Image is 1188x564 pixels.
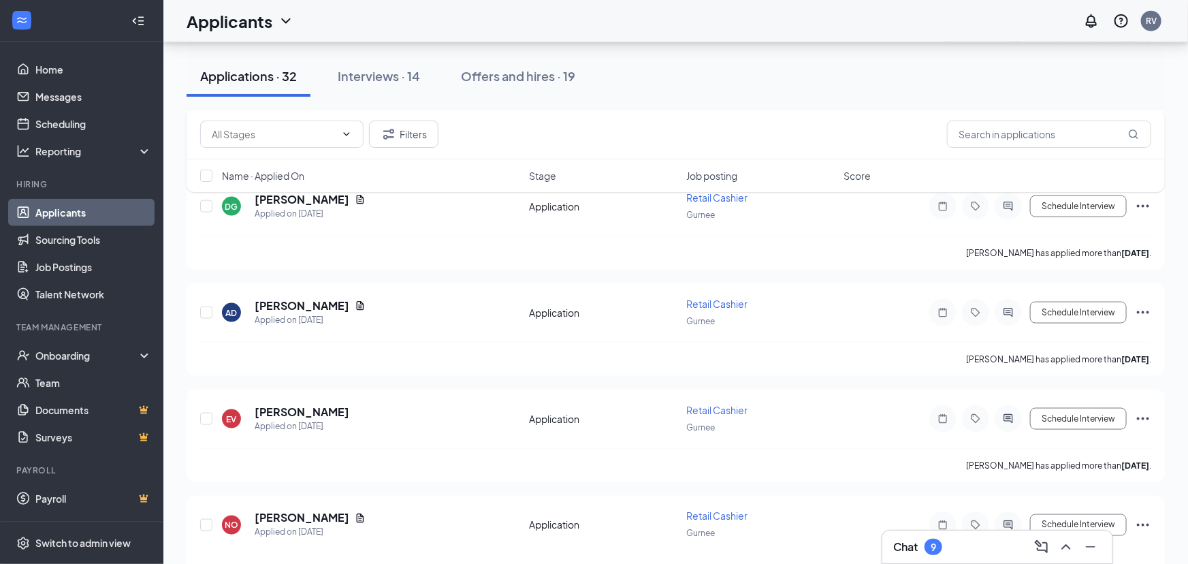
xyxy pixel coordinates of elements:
[255,298,349,313] h5: [PERSON_NAME]
[529,169,556,183] span: Stage
[255,207,366,221] div: Applied on [DATE]
[947,121,1151,148] input: Search in applications
[1121,354,1149,364] b: [DATE]
[16,322,149,333] div: Team Management
[1135,411,1151,427] svg: Ellipses
[16,465,149,476] div: Payroll
[967,201,984,212] svg: Tag
[255,526,366,539] div: Applied on [DATE]
[16,537,30,550] svg: Settings
[255,420,349,433] div: Applied on [DATE]
[1000,520,1016,531] svg: ActiveChat
[1128,129,1139,140] svg: MagnifyingGlass
[461,67,575,84] div: Offers and hires · 19
[131,14,145,28] svg: Collapse
[35,424,152,451] a: SurveysCrown
[1000,307,1016,318] svg: ActiveChat
[1030,195,1127,217] button: Schedule Interview
[187,10,272,33] h1: Applicants
[1082,539,1099,555] svg: Minimize
[341,129,352,140] svg: ChevronDown
[225,520,238,531] div: NO
[1083,13,1099,29] svg: Notifications
[35,537,131,550] div: Switch to admin view
[686,510,748,522] span: Retail Cashier
[355,300,366,311] svg: Document
[935,520,951,531] svg: Note
[966,460,1151,471] p: [PERSON_NAME] has applied more than .
[1135,304,1151,321] svg: Ellipses
[16,349,30,362] svg: UserCheck
[935,201,951,212] svg: Note
[1135,198,1151,215] svg: Ellipses
[1121,248,1149,258] b: [DATE]
[967,413,984,424] svg: Tag
[1031,536,1053,558] button: ComposeMessage
[966,354,1151,365] p: [PERSON_NAME] has applied more than .
[935,307,951,318] svg: Note
[529,306,678,319] div: Application
[35,110,152,138] a: Scheduling
[966,247,1151,259] p: [PERSON_NAME] has applied more than .
[1135,517,1151,533] svg: Ellipses
[967,520,984,531] svg: Tag
[35,369,152,396] a: Team
[686,169,737,183] span: Job posting
[255,405,349,420] h5: [PERSON_NAME]
[15,14,29,27] svg: WorkstreamLogo
[200,67,297,84] div: Applications · 32
[1146,15,1157,27] div: RV
[686,316,715,326] span: Gurnee
[1000,201,1016,212] svg: ActiveChat
[893,539,918,554] h3: Chat
[1030,514,1127,536] button: Schedule Interview
[226,307,238,319] div: AD
[35,396,152,424] a: DocumentsCrown
[1033,539,1050,555] svg: ComposeMessage
[212,127,336,142] input: All Stages
[255,511,349,526] h5: [PERSON_NAME]
[1121,460,1149,471] b: [DATE]
[227,413,237,425] div: EV
[255,313,366,327] div: Applied on [DATE]
[35,199,152,226] a: Applicants
[686,210,715,220] span: Gurnee
[1030,302,1127,324] button: Schedule Interview
[278,13,294,29] svg: ChevronDown
[35,83,152,110] a: Messages
[1113,13,1129,29] svg: QuestionInfo
[35,485,152,512] a: PayrollCrown
[35,226,152,253] a: Sourcing Tools
[686,422,715,433] span: Gurnee
[16,178,149,190] div: Hiring
[338,67,420,84] div: Interviews · 14
[529,200,678,213] div: Application
[16,144,30,158] svg: Analysis
[529,518,678,532] div: Application
[1000,413,1016,424] svg: ActiveChat
[844,169,871,183] span: Score
[35,56,152,83] a: Home
[686,298,748,310] span: Retail Cashier
[381,126,397,142] svg: Filter
[1080,536,1102,558] button: Minimize
[1030,408,1127,430] button: Schedule Interview
[931,542,936,553] div: 9
[686,529,715,539] span: Gurnee
[355,513,366,524] svg: Document
[1058,539,1074,555] svg: ChevronUp
[35,349,140,362] div: Onboarding
[967,307,984,318] svg: Tag
[529,412,678,426] div: Application
[225,201,238,213] div: DG
[369,121,438,148] button: Filter Filters
[35,144,152,158] div: Reporting
[222,169,304,183] span: Name · Applied On
[35,253,152,281] a: Job Postings
[686,404,748,416] span: Retail Cashier
[35,281,152,308] a: Talent Network
[1055,536,1077,558] button: ChevronUp
[935,413,951,424] svg: Note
